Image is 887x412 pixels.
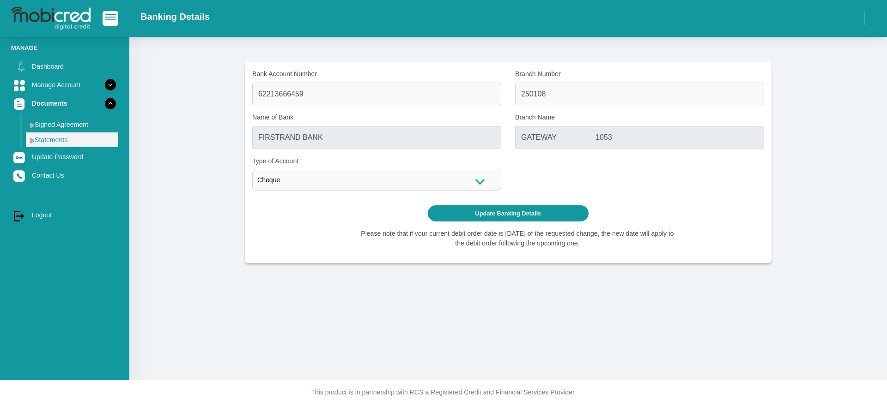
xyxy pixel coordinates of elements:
a: Contact Us [11,167,118,184]
img: menu arrow [30,137,35,143]
button: Update Banking Details [428,205,589,221]
a: Manage Account [11,76,118,94]
a: Statements [26,132,118,147]
label: Type of Account [252,156,501,166]
input: Branch Name [515,126,764,149]
a: Update Password [11,148,118,166]
h2: Banking Details [140,11,210,22]
img: menu arrow [30,122,35,128]
label: Branch Number [515,69,764,79]
label: Branch Name [515,113,764,122]
p: This product is in partnership with RCS a Registered Credit and Financial Services Provider. [187,388,700,397]
li: Please note that if your current debit order date is [DATE] of the requested change, the new date... [358,229,677,248]
a: Signed Agreement [26,117,118,132]
input: Name of Bank [252,126,501,149]
label: Name of Bank [252,113,501,122]
li: Manage [11,43,118,52]
a: Logout [11,206,118,224]
a: Dashboard [11,58,118,75]
img: logo-mobicred.svg [11,7,91,30]
label: Bank Account Number [252,69,501,79]
input: Bank Account Number [252,83,501,105]
div: Cheque [252,170,501,191]
input: Branch Number [515,83,764,105]
a: Documents [11,95,118,112]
